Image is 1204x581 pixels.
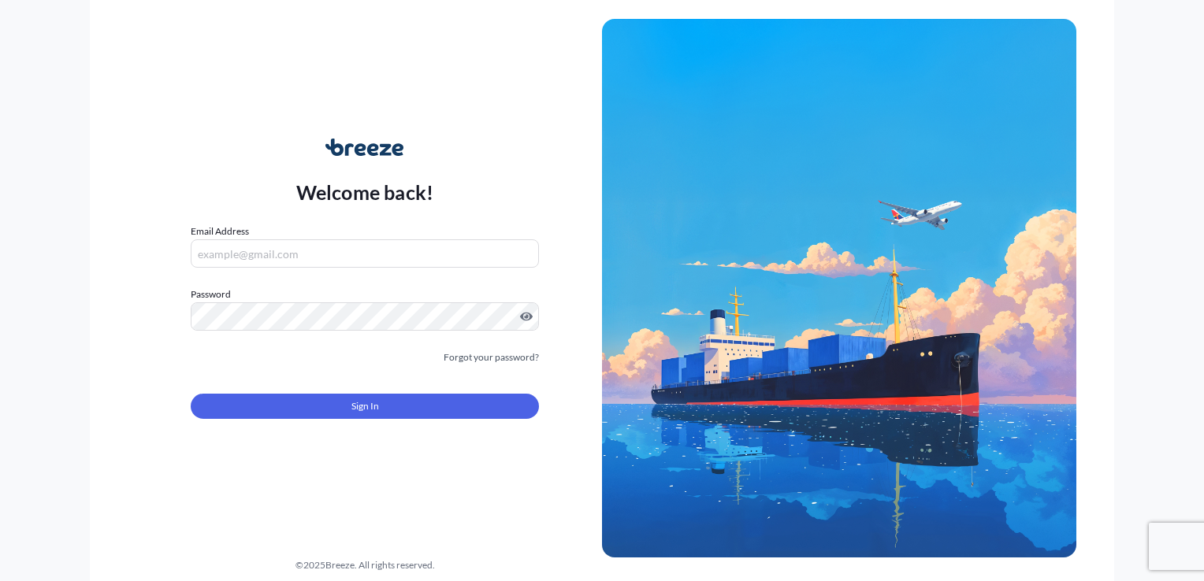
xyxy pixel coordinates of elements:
button: Show password [520,310,533,323]
img: Ship illustration [602,19,1076,557]
label: Email Address [191,224,249,239]
label: Password [191,287,539,302]
a: Forgot your password? [444,350,539,365]
div: © 2025 Breeze. All rights reserved. [128,557,602,573]
span: Sign In [351,398,379,414]
p: Welcome back! [296,179,434,205]
input: example@gmail.com [191,239,539,268]
button: Sign In [191,394,539,419]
